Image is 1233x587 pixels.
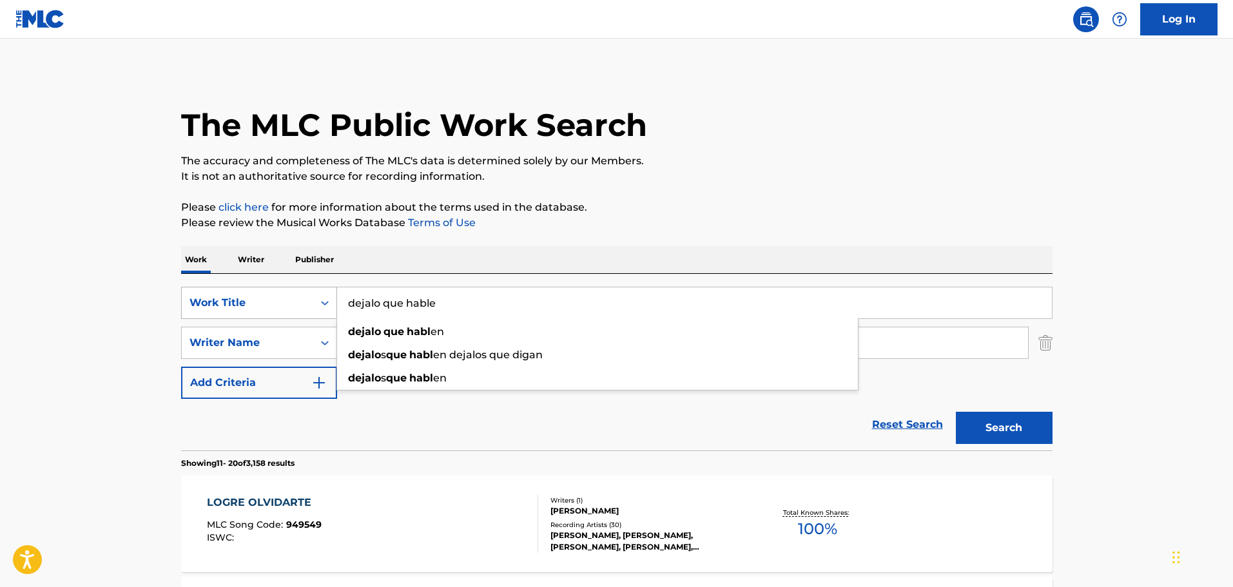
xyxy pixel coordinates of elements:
[348,325,381,338] strong: dejalo
[15,10,65,28] img: MLC Logo
[234,246,268,273] p: Writer
[181,246,211,273] p: Work
[550,530,745,553] div: [PERSON_NAME], [PERSON_NAME], [PERSON_NAME], [PERSON_NAME], [PERSON_NAME]
[783,508,852,517] p: Total Known Shares:
[1107,6,1132,32] div: Help
[409,349,433,361] strong: habl
[218,201,269,213] a: click here
[181,215,1053,231] p: Please review the Musical Works Database
[1112,12,1127,27] img: help
[550,496,745,505] div: Writers ( 1 )
[386,349,407,361] strong: que
[311,375,327,390] img: 9d2ae6d4665cec9f34b9.svg
[207,532,237,543] span: ISWC :
[386,372,407,384] strong: que
[1172,538,1180,577] div: Drag
[181,457,295,469] p: Showing 11 - 20 of 3,158 results
[405,217,476,229] a: Terms of Use
[433,372,447,384] span: en
[181,200,1053,215] p: Please for more information about the terms used in the database.
[181,287,1053,450] form: Search Form
[381,349,386,361] span: s
[181,169,1053,184] p: It is not an authoritative source for recording information.
[407,325,431,338] strong: habl
[409,372,433,384] strong: habl
[431,325,444,338] span: en
[181,153,1053,169] p: The accuracy and completeness of The MLC's data is determined solely by our Members.
[798,517,837,541] span: 100 %
[207,519,286,530] span: MLC Song Code :
[1073,6,1099,32] a: Public Search
[189,335,306,351] div: Writer Name
[189,295,306,311] div: Work Title
[383,325,404,338] strong: que
[550,520,745,530] div: Recording Artists ( 30 )
[1169,525,1233,587] iframe: Chat Widget
[866,410,949,439] a: Reset Search
[433,349,543,361] span: en dejalos que digan
[1078,12,1094,27] img: search
[207,495,322,510] div: LOGRE OLVIDARTE
[1140,3,1218,35] a: Log In
[291,246,338,273] p: Publisher
[181,476,1053,572] a: LOGRE OLVIDARTEMLC Song Code:949549ISWC:Writers (1)[PERSON_NAME]Recording Artists (30)[PERSON_NAM...
[956,412,1053,444] button: Search
[181,106,647,144] h1: The MLC Public Work Search
[348,349,381,361] strong: dejalo
[550,505,745,517] div: [PERSON_NAME]
[286,519,322,530] span: 949549
[348,372,381,384] strong: dejalo
[381,372,386,384] span: s
[1038,327,1053,359] img: Delete Criterion
[181,367,337,399] button: Add Criteria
